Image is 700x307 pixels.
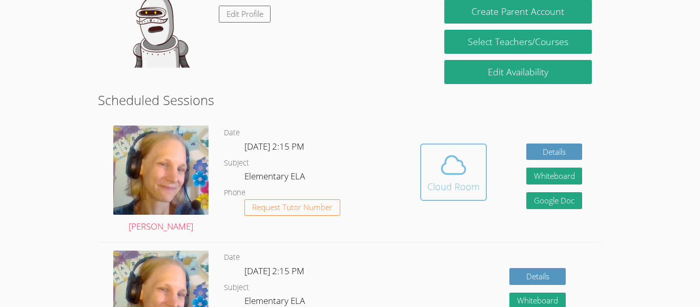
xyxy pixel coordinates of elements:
[444,60,592,84] a: Edit Availability
[219,6,271,23] a: Edit Profile
[113,126,209,234] a: [PERSON_NAME]
[224,187,245,199] dt: Phone
[526,144,583,160] a: Details
[252,203,333,211] span: Request Tutor Number
[244,140,304,152] span: [DATE] 2:15 PM
[224,281,249,294] dt: Subject
[244,169,307,187] dd: Elementary ELA
[224,127,240,139] dt: Date
[427,179,480,194] div: Cloud Room
[526,168,583,185] button: Whiteboard
[526,192,583,209] a: Google Doc
[224,157,249,170] dt: Subject
[244,265,304,277] span: [DATE] 2:15 PM
[444,30,592,54] a: Select Teachers/Courses
[113,126,209,215] img: avatar.png
[98,90,602,110] h2: Scheduled Sessions
[509,268,566,285] a: Details
[420,144,487,201] button: Cloud Room
[224,251,240,264] dt: Date
[244,199,340,216] button: Request Tutor Number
